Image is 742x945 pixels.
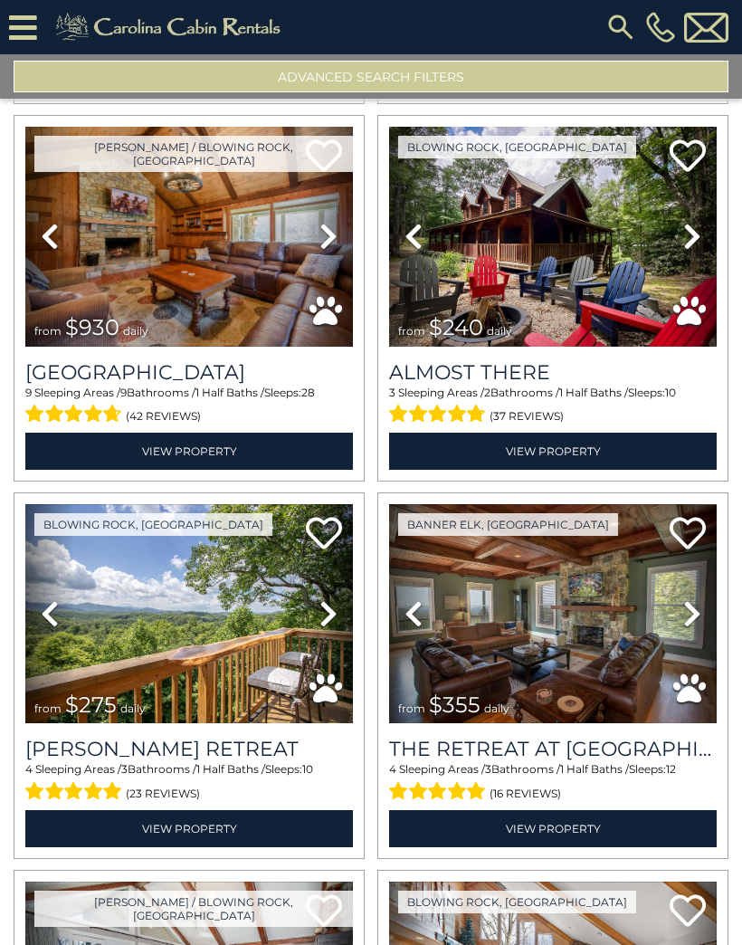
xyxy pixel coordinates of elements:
div: Sleeping Areas / Bathrooms / Sleeps: [25,761,353,805]
a: [PERSON_NAME] Retreat [25,737,353,761]
span: daily [120,702,146,715]
span: (16 reviews) [490,782,561,806]
img: Khaki-logo.png [46,9,296,45]
span: 9 [120,386,127,399]
span: 12 [666,762,676,776]
a: Blowing Rock, [GEOGRAPHIC_DATA] [398,136,636,158]
span: $275 [65,692,117,718]
span: from [398,324,425,338]
a: View Property [389,433,717,470]
span: 1 Half Baths / [559,386,628,399]
a: View Property [25,810,353,847]
span: 3 [121,762,128,776]
span: $355 [429,692,480,718]
span: 1 Half Baths / [196,762,265,776]
span: from [34,324,62,338]
span: daily [123,324,148,338]
a: [PHONE_NUMBER] [642,12,680,43]
img: thumbnail_163269055.jpeg [25,504,353,724]
span: 9 [25,386,32,399]
span: 10 [665,386,676,399]
a: View Property [25,433,353,470]
div: Sleeping Areas / Bathrooms / Sleeps: [389,761,717,805]
div: Sleeping Areas / Bathrooms / Sleeps: [389,385,717,428]
span: daily [484,702,509,715]
span: 3 [389,386,395,399]
a: Blowing Rock, [GEOGRAPHIC_DATA] [34,513,272,536]
button: Advanced Search Filters [14,61,728,92]
a: [PERSON_NAME] / Blowing Rock, [GEOGRAPHIC_DATA] [34,136,353,172]
a: [PERSON_NAME] / Blowing Rock, [GEOGRAPHIC_DATA] [34,891,353,927]
h3: The Retreat at Mountain Meadows [389,737,717,761]
a: View Property [389,810,717,847]
span: 4 [389,762,396,776]
h3: Misty Ridge Retreat [25,737,353,761]
a: Banner Elk, [GEOGRAPHIC_DATA] [398,513,618,536]
h3: Appalachian Mountain Lodge [25,360,353,385]
span: 10 [302,762,313,776]
a: Add to favorites [670,138,706,177]
img: thumbnail_163270081.jpeg [389,504,717,724]
a: Blowing Rock, [GEOGRAPHIC_DATA] [398,891,636,913]
span: (42 reviews) [126,405,201,428]
span: (23 reviews) [126,782,200,806]
span: 4 [25,762,33,776]
a: Add to favorites [670,892,706,931]
span: from [398,702,425,715]
span: (37 reviews) [490,405,564,428]
span: from [34,702,62,715]
span: $240 [429,314,483,340]
span: 1 Half Baths / [560,762,629,776]
a: Add to favorites [670,515,706,554]
a: Almost There [389,360,717,385]
div: Sleeping Areas / Bathrooms / Sleeps: [25,385,353,428]
img: search-regular.svg [604,11,637,43]
a: Add to favorites [306,515,342,554]
span: $930 [65,314,119,340]
span: 28 [301,386,315,399]
a: [GEOGRAPHIC_DATA] [25,360,353,385]
span: 2 [484,386,490,399]
span: 1 Half Baths / [195,386,264,399]
img: thumbnail_163277208.jpeg [25,127,353,347]
span: 3 [485,762,491,776]
span: daily [487,324,512,338]
img: thumbnail_163280244.jpeg [389,127,717,347]
a: The Retreat at [GEOGRAPHIC_DATA][PERSON_NAME] [389,737,717,761]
